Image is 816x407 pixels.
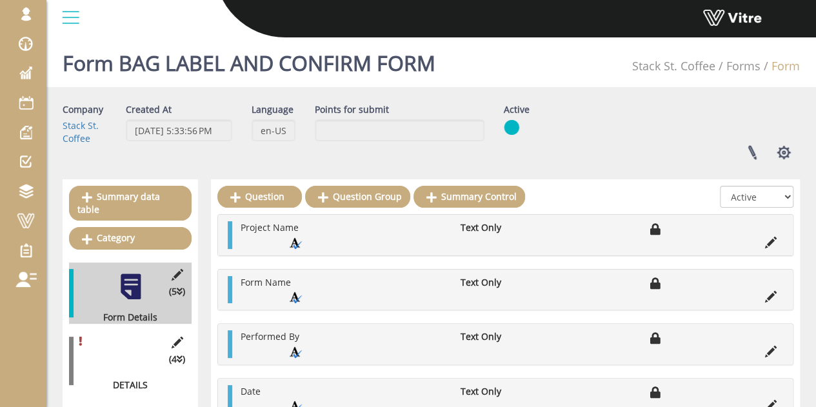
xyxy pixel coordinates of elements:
span: Form Name [241,276,291,288]
h1: Form BAG LABEL AND CONFIRM FORM [63,32,435,87]
a: Stack St. Coffee [63,119,99,144]
span: (4 ) [169,353,185,366]
div: Form Details [69,311,182,324]
li: Text Only [453,330,536,343]
span: (5 ) [169,285,185,298]
li: Form [761,58,800,75]
a: Summary data table [69,186,192,221]
label: Created At [126,103,172,116]
a: Question [217,186,302,208]
div: DETAILS [69,379,182,392]
span: Performed By [241,330,299,342]
li: Text Only [453,276,536,289]
img: yes [504,119,519,135]
a: Forms [726,58,761,74]
a: Question Group [305,186,410,208]
li: Text Only [453,221,536,234]
label: Company [63,103,103,116]
span: 392 [632,58,715,74]
label: Language [252,103,294,116]
label: Active [504,103,530,116]
a: Category [69,227,192,249]
a: Summary Control [413,186,525,208]
li: Text Only [453,385,536,398]
span: Date [241,385,261,397]
label: Points for submit [315,103,389,116]
span: Project Name [241,221,299,233]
